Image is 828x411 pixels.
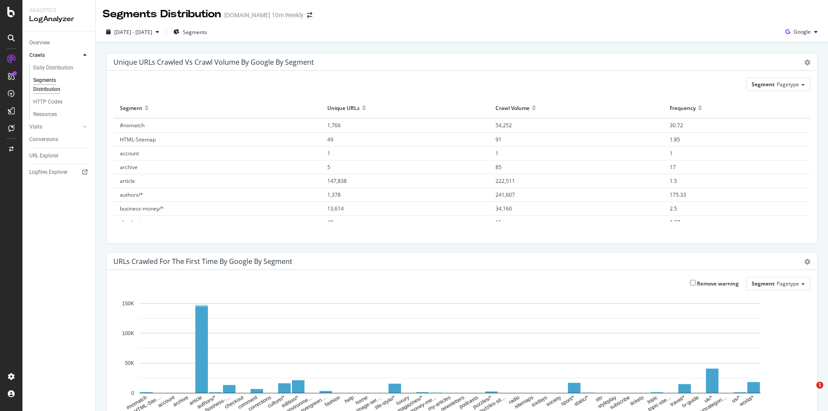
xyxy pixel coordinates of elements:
[629,395,645,407] text: tickets
[122,330,134,336] text: 100K
[670,191,686,198] span: 175.33
[267,394,286,409] text: culture/*
[103,25,163,39] button: [DATE] - [DATE]
[646,395,659,405] text: topic
[669,394,687,408] text: travel/*
[29,135,89,144] a: Conversions
[120,163,138,171] span: archive
[33,76,89,94] a: Segments Distribution
[738,394,755,408] text: world/*
[496,136,502,143] span: 91
[327,177,347,185] span: 147,838
[327,101,360,115] div: Unique URLs
[472,394,493,410] text: puzzles/*
[496,163,502,171] span: 85
[804,60,810,66] div: gear
[113,58,314,66] div: Unique URLs Crawled vs Crawl Volume by google by Segment
[354,394,369,406] text: home
[752,81,775,88] span: Segment
[395,395,410,407] text: luxury
[122,301,134,307] text: 150K
[120,136,156,143] span: HTML-Sitemap
[29,168,68,177] div: Logfiles Explorer
[103,7,221,22] div: Segments Distribution
[327,150,330,157] span: 1
[681,394,700,409] text: tv-guide
[343,394,355,405] text: help
[29,14,88,24] div: LogAnalyzer
[374,394,396,411] text: life-style/*
[327,122,341,129] span: 1,766
[545,395,562,408] text: society
[670,136,680,143] span: 1.85
[157,394,176,408] text: account
[29,135,58,144] div: Conversions
[670,150,673,157] span: 1
[125,361,134,367] text: 50K
[514,395,535,410] text: sitemaps
[609,394,631,411] text: subscribe
[114,28,152,36] span: [DATE] - [DATE]
[29,151,89,160] a: URL Explorer
[29,38,89,47] a: Overview
[113,257,292,266] div: URLs Crawled for the First Time by google by Segment
[458,395,480,410] text: podcasts
[327,136,333,143] span: 49
[29,168,89,177] a: Logfiles Explorer
[496,122,512,129] span: 54,252
[327,163,330,171] span: 5
[496,101,530,115] div: Crawl Volume
[237,394,258,410] text: comment
[120,191,143,198] span: authors/*
[496,191,515,198] span: 241,607
[29,51,81,60] a: Crawls
[777,81,799,88] span: Pagetype
[120,177,135,185] span: article
[670,122,683,129] span: 30.72
[120,219,141,226] span: checkout
[573,394,590,407] text: static/*
[33,97,63,107] div: HTTP Codes
[804,259,810,265] div: gear
[793,28,811,35] span: Google
[131,390,134,396] text: 0
[120,205,164,212] span: business-money/*
[125,395,148,411] text: #nomatch
[670,205,677,212] span: 2.5
[29,122,42,132] div: Visits
[782,25,821,39] button: Google
[508,394,521,405] text: radio
[33,63,89,72] a: Daily Distribution
[560,394,576,407] text: sport/*
[196,394,217,410] text: authors/*
[324,395,342,408] text: fashion
[33,110,57,119] div: Resources
[33,97,89,107] a: HTTP Codes
[183,28,207,36] span: Segments
[816,382,823,389] span: 1
[327,219,333,226] span: 48
[120,150,139,157] span: account
[496,219,502,226] span: 66
[172,394,190,408] text: archive
[594,394,603,403] text: sto
[496,177,515,185] span: 222,511
[327,205,344,212] span: 13,614
[690,280,696,286] input: Remove warning
[752,280,775,287] span: Segment
[496,150,499,157] span: 1
[597,395,617,410] text: styleplay
[530,395,548,408] text: sixdays
[29,7,88,14] div: Analytics
[188,394,203,406] text: article
[29,122,81,132] a: Visits
[120,101,142,115] div: Segment
[670,163,676,171] span: 17
[327,191,341,198] span: 1,378
[281,394,300,409] text: edition/*
[33,110,89,119] a: Resources
[690,280,739,287] label: Remove warning
[29,151,59,160] div: URL Explorer
[120,122,144,129] span: #nomatch
[33,76,81,94] div: Segments Distribution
